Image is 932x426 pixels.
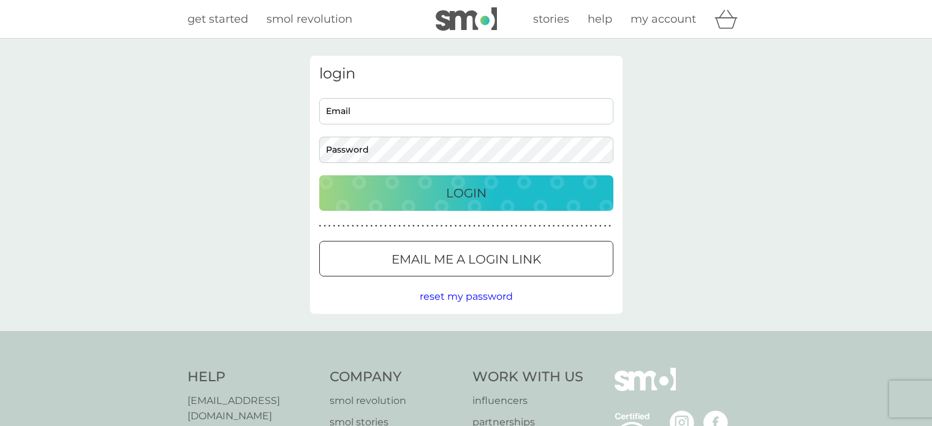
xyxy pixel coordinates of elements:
p: ● [412,223,415,229]
p: ● [571,223,574,229]
p: ● [357,223,359,229]
p: ● [366,223,368,229]
h4: Company [330,368,460,387]
p: ● [417,223,420,229]
p: ● [604,223,607,229]
p: ● [426,223,429,229]
p: ● [370,223,373,229]
p: ● [553,223,555,229]
p: ● [436,223,438,229]
a: stories [533,10,569,28]
p: ● [445,223,447,229]
p: ● [548,223,550,229]
p: ● [599,223,602,229]
p: ● [375,223,377,229]
p: ● [534,223,536,229]
span: smol revolution [267,12,352,26]
p: ● [328,223,331,229]
a: [EMAIL_ADDRESS][DOMAIN_NAME] [188,393,318,424]
button: Login [319,175,613,211]
p: ● [352,223,354,229]
p: ● [361,223,363,229]
a: my account [631,10,696,28]
p: ● [581,223,583,229]
a: help [588,10,612,28]
img: smol [436,7,497,31]
p: ● [608,223,611,229]
p: ● [590,223,593,229]
p: Login [446,183,487,203]
p: ● [324,223,326,229]
p: ● [422,223,424,229]
p: ● [343,223,345,229]
p: ● [333,223,335,229]
p: ● [562,223,564,229]
p: ● [319,223,322,229]
p: ● [394,223,396,229]
span: my account [631,12,696,26]
a: influencers [472,393,583,409]
p: ● [496,223,499,229]
a: smol revolution [330,393,460,409]
h4: Work With Us [472,368,583,387]
p: ● [431,223,434,229]
p: ● [380,223,382,229]
p: ● [520,223,522,229]
button: reset my password [420,289,513,305]
p: ● [482,223,485,229]
p: ● [407,223,410,229]
p: ● [398,223,401,229]
p: ● [510,223,513,229]
button: Email me a login link [319,241,613,276]
p: ● [585,223,588,229]
a: smol revolution [267,10,352,28]
p: ● [464,223,466,229]
p: ● [338,223,340,229]
span: help [588,12,612,26]
p: ● [576,223,578,229]
h4: Help [188,368,318,387]
h3: login [319,65,613,83]
p: ● [515,223,518,229]
p: ● [473,223,475,229]
p: ● [455,223,457,229]
p: ● [389,223,392,229]
p: ● [384,223,387,229]
p: ● [539,223,541,229]
p: ● [557,223,559,229]
p: ● [441,223,443,229]
img: smol [615,368,676,409]
p: ● [525,223,527,229]
p: ● [492,223,494,229]
p: ● [450,223,452,229]
span: get started [188,12,248,26]
p: ● [506,223,509,229]
p: ● [594,223,597,229]
p: ● [567,223,569,229]
p: ● [529,223,532,229]
p: ● [459,223,461,229]
p: ● [501,223,504,229]
p: Email me a login link [392,249,541,269]
p: ● [478,223,480,229]
span: reset my password [420,291,513,302]
p: ● [403,223,406,229]
div: basket [714,7,745,31]
a: get started [188,10,248,28]
span: stories [533,12,569,26]
p: ● [487,223,490,229]
p: ● [544,223,546,229]
p: ● [347,223,349,229]
p: ● [469,223,471,229]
